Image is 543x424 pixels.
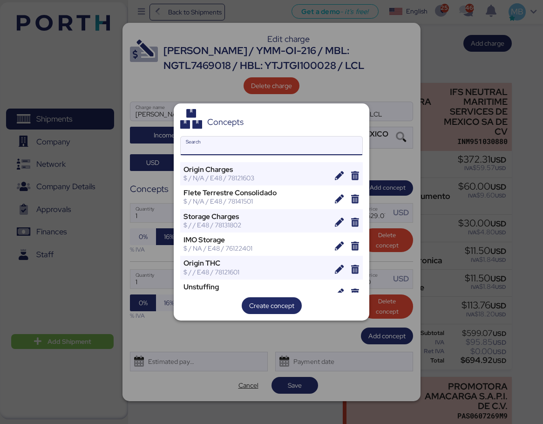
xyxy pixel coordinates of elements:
div: Storage Charges [183,212,328,221]
div: Flete Terrestre Consolidado [183,189,328,197]
div: $ / N/A / E48 / 78121603 [183,174,328,182]
div: $ / T/CBM / E48 / 78131802 [183,291,328,300]
div: $ / NA / E48 / 76122401 [183,244,328,253]
div: $ / N/A / E48 / 78141501 [183,197,328,205]
span: Create concept [249,300,294,311]
div: $ / / E48 / 78131802 [183,221,328,229]
div: Unstuffing [183,283,328,291]
div: Origin Charges [183,165,328,174]
div: Concepts [207,118,244,126]
div: Origin THC [183,259,328,267]
div: IMO Storage [183,236,328,244]
input: Search [181,137,362,155]
button: Create concept [242,297,302,314]
div: $ / / E48 / 78121601 [183,268,328,276]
